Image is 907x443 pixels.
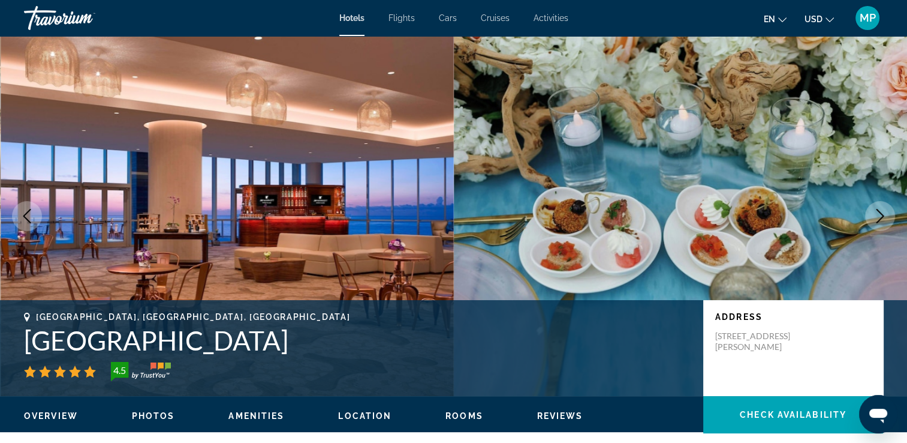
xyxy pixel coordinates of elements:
p: [STREET_ADDRESS][PERSON_NAME] [715,331,811,352]
a: Flights [388,13,415,23]
span: [GEOGRAPHIC_DATA], [GEOGRAPHIC_DATA], [GEOGRAPHIC_DATA] [36,312,350,322]
button: Change currency [804,10,834,28]
a: Activities [534,13,568,23]
button: Check Availability [703,396,883,433]
h1: [GEOGRAPHIC_DATA] [24,325,691,356]
button: Change language [764,10,787,28]
div: 4.5 [107,363,131,378]
button: Rooms [445,411,483,421]
span: MP [860,12,876,24]
button: Amenities [228,411,284,421]
p: Address [715,312,871,322]
span: en [764,14,775,24]
button: Location [338,411,391,421]
a: Cruises [481,13,510,23]
span: Reviews [537,411,583,421]
span: USD [804,14,822,24]
button: Overview [24,411,78,421]
a: Cars [439,13,457,23]
img: trustyou-badge-hor.svg [111,362,171,381]
span: Check Availability [740,410,846,420]
a: Travorium [24,2,144,34]
span: Rooms [445,411,483,421]
button: Next image [865,201,895,231]
button: Previous image [12,201,42,231]
button: Reviews [537,411,583,421]
iframe: Button to launch messaging window [859,395,897,433]
span: Photos [132,411,175,421]
span: Amenities [228,411,284,421]
span: Overview [24,411,78,421]
a: Hotels [339,13,364,23]
span: Location [338,411,391,421]
button: Photos [132,411,175,421]
button: User Menu [852,5,883,31]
